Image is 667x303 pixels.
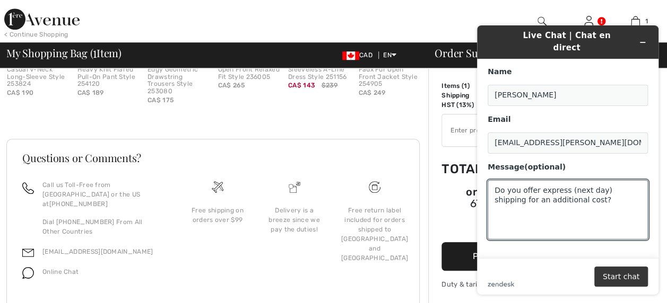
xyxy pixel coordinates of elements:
span: CA$ 265 [218,82,245,89]
span: 1 [464,82,467,90]
img: search the website [538,15,547,28]
span: Online Chat [42,268,79,275]
input: Promo code [442,114,571,146]
a: Sign In [584,16,593,26]
span: 1 [93,45,97,59]
div: Open Front Relaxed Fit Style 236005 [218,66,279,81]
img: My Info [584,15,593,28]
div: Edgy Geometric Drawstring Trousers Style 253080 [148,66,209,95]
div: < Continue Shopping [4,30,68,39]
img: My Bag [631,15,640,28]
button: Proceed to Payment [441,242,601,271]
span: CAD [342,51,377,59]
img: chat [22,267,34,279]
iframe: Find more information here [469,17,667,303]
img: call [22,182,34,194]
span: Chat [23,7,45,17]
div: Sleeveless A-Line Dress Style 251156 [288,66,350,81]
img: Canadian Dollar [342,51,359,60]
span: CA$ 190 [7,89,33,96]
div: Faux Fur Open Front Jacket Style 254905 [358,66,420,88]
div: Casual V-Neck Long-Sleeve Style 253824 [7,66,68,88]
span: 1 [645,16,648,26]
td: Items ( ) [441,81,499,91]
img: Free shipping on orders over $99 [369,181,380,193]
a: [PHONE_NUMBER] [49,200,108,208]
div: Heavy Knit Flared Pull-On Pant Style 254120 [77,66,138,88]
a: 1 [612,15,658,28]
div: Order Summary [422,48,661,58]
p: Call us Toll-Free from [GEOGRAPHIC_DATA] or the US at [42,180,167,209]
img: 1ère Avenue [4,8,80,30]
span: CA$ 143 [288,82,315,89]
span: CA$ 175 [148,96,174,104]
span: EN [383,51,396,59]
h3: Questions or Comments? [22,153,404,163]
img: Delivery is a breeze since we pay the duties! [289,181,300,193]
span: CA$ 189 [77,89,103,96]
iframe: PayPal-paypal [441,215,601,238]
p: Dial [PHONE_NUMBER] From All Other Countries [42,217,167,236]
img: email [22,247,34,259]
span: $239 [321,81,337,90]
div: or 4 payments ofCA$ 67.52withSezzle Click to learn more about Sezzle [441,187,601,215]
div: Free return label included for orders shipped to [GEOGRAPHIC_DATA] and [GEOGRAPHIC_DATA] [341,206,408,263]
td: Total [441,151,499,187]
div: or 4 payments of with [441,187,601,211]
div: Delivery is a breeze since we pay the duties! [264,206,324,234]
td: HST (13%) [441,100,499,110]
span: My Shopping Bag ( Item) [6,48,122,58]
div: Duty & tariff-free | Uninterrupted shipping [441,279,601,289]
div: Free shipping on orders over $99 [188,206,248,225]
img: Free shipping on orders over $99 [212,181,223,193]
span: CA$ 249 [358,89,385,96]
a: [EMAIL_ADDRESS][DOMAIN_NAME] [42,248,153,255]
td: Shipping [441,91,499,100]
